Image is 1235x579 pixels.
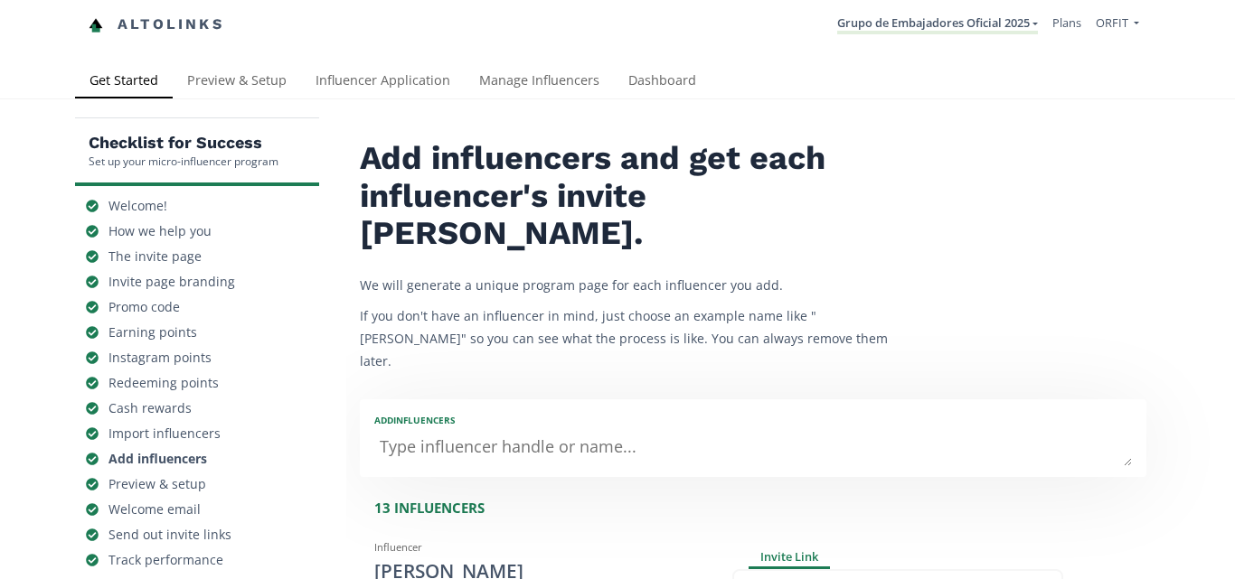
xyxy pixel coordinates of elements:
[374,414,1132,426] div: Add INFLUENCERS
[360,304,902,373] p: If you don't have an influencer in mind, just choose an example name like "[PERSON_NAME]" so you ...
[614,64,711,100] a: Dashboard
[108,197,167,215] div: Welcome!
[108,526,231,544] div: Send out invite links
[89,154,278,169] div: Set up your micro-influencer program
[465,64,614,100] a: Manage Influencers
[108,323,197,341] div: Earning points
[374,499,1146,518] div: 13 INFLUENCERS
[89,18,103,33] img: favicon-32x32.png
[75,64,173,100] a: Get Started
[1096,14,1139,35] a: ORFIT
[1096,14,1128,31] span: ORFIT
[108,247,202,266] div: The invite page
[360,140,902,252] h2: Add influencers and get each influencer's invite [PERSON_NAME].
[173,64,301,100] a: Preview & Setup
[108,475,206,493] div: Preview & setup
[1052,14,1081,31] a: Plans
[374,540,705,555] div: Influencer
[108,399,192,417] div: Cash rewards
[108,222,212,240] div: How we help you
[108,374,219,392] div: Redeeming points
[301,64,465,100] a: Influencer Application
[108,450,207,468] div: Add influencers
[108,425,221,443] div: Import influencers
[749,547,830,569] div: Invite Link
[108,551,223,569] div: Track performance
[360,274,902,296] p: We will generate a unique program page for each influencer you add.
[837,14,1038,34] a: Grupo de Embajadores Oficial 2025
[108,349,212,367] div: Instagram points
[108,500,201,518] div: Welcome email
[89,132,278,154] h5: Checklist for Success
[89,10,224,40] a: Altolinks
[108,298,180,316] div: Promo code
[108,273,235,291] div: Invite page branding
